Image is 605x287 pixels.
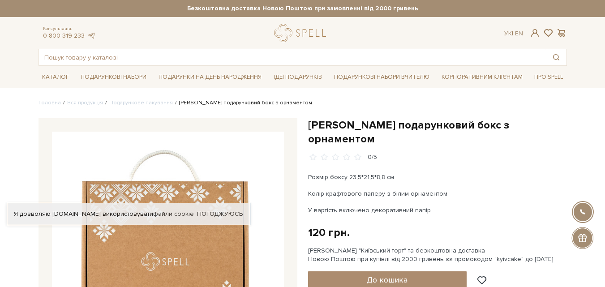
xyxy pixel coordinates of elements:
li: [PERSON_NAME] подарунковий бокс з орнаментом [173,99,312,107]
a: Корпоративним клієнтам [438,70,526,84]
a: telegram [87,32,96,39]
span: | [512,30,513,37]
p: У вартість включено декоративний папір [308,206,518,215]
a: Подарунки на День народження [155,70,265,84]
a: Подарункове пакування [109,99,173,106]
p: Колір крафтового паперу з білим орнаментом. [308,189,518,198]
div: Я дозволяю [DOMAIN_NAME] використовувати [7,210,250,218]
a: Про Spell [531,70,566,84]
a: En [515,30,523,37]
p: Розмір боксу 23,5*21,5*8,8 см [308,172,518,182]
span: Консультація: [43,26,96,32]
a: Каталог [39,70,73,84]
a: файли cookie [153,210,194,218]
input: Пошук товару у каталозі [39,49,546,65]
button: Пошук товару у каталозі [546,49,566,65]
h1: [PERSON_NAME] подарунковий бокс з орнаментом [308,118,567,146]
div: 120 грн. [308,226,350,240]
a: logo [274,24,330,42]
div: [PERSON_NAME] "Київський торт" та безкоштовна доставка Новою Поштою при купівлі від 2000 гривень ... [308,247,567,263]
a: Головна [39,99,61,106]
a: Подарункові набори Вчителю [330,69,433,85]
span: До кошика [367,275,408,285]
a: Ідеї подарунків [270,70,326,84]
div: 0/5 [368,153,377,162]
a: Погоджуюсь [197,210,243,218]
a: 0 800 319 233 [43,32,85,39]
div: Ук [504,30,523,38]
strong: Безкоштовна доставка Новою Поштою при замовленні від 2000 гривень [39,4,567,13]
a: Подарункові набори [77,70,150,84]
a: Вся продукція [67,99,103,106]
